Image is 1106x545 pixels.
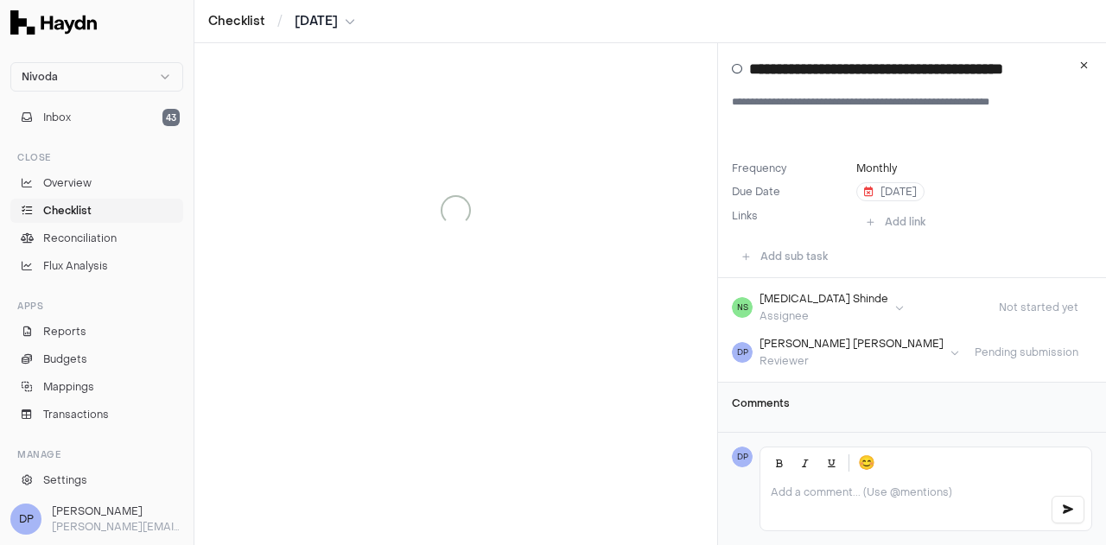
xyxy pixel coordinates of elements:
[43,324,86,339] span: Reports
[864,185,917,199] span: [DATE]
[10,254,183,278] a: Flux Analysis
[760,354,944,368] div: Reviewer
[43,203,92,219] span: Checklist
[10,402,183,427] a: Transactions
[856,182,925,201] button: [DATE]
[43,472,87,488] span: Settings
[732,292,904,323] button: NS[MEDICAL_DATA] ShindeAssignee
[10,226,183,250] a: Reconciliation
[208,13,265,30] a: Checklist
[208,13,355,30] nav: breadcrumb
[10,440,183,468] div: Manage
[22,70,58,84] span: Nivoda
[793,451,817,475] button: Italic (Ctrl+I)
[10,320,183,344] a: Reports
[10,292,183,320] div: Apps
[10,10,97,35] img: Haydn Logo
[760,292,888,306] div: [MEDICAL_DATA] Shinde
[43,407,109,422] span: Transactions
[10,347,183,371] a: Budgets
[10,171,183,195] a: Overview
[43,352,87,367] span: Budgets
[732,447,753,467] span: DP
[10,468,183,492] a: Settings
[274,12,286,29] span: /
[10,143,183,171] div: Close
[732,243,838,270] button: Add sub task
[760,337,944,351] div: [PERSON_NAME] [PERSON_NAME]
[295,13,355,30] button: [DATE]
[856,208,936,236] button: Add link
[43,110,71,125] span: Inbox
[767,451,791,475] button: Bold (Ctrl+B)
[43,379,94,395] span: Mappings
[855,451,879,475] button: 😊
[732,337,959,368] button: DP[PERSON_NAME] [PERSON_NAME]Reviewer
[732,209,758,223] label: Links
[52,504,183,519] h3: [PERSON_NAME]
[856,162,897,175] button: Monthly
[10,105,183,130] button: Inbox43
[43,175,92,191] span: Overview
[10,62,183,92] button: Nivoda
[52,519,183,535] p: [PERSON_NAME][EMAIL_ADDRESS][PERSON_NAME][DOMAIN_NAME]
[732,297,753,318] span: NS
[858,453,875,473] span: 😊
[732,185,849,199] label: Due Date
[732,396,1092,410] h3: Comments
[10,375,183,399] a: Mappings
[43,258,108,274] span: Flux Analysis
[985,301,1092,314] span: Not started yet
[961,345,1092,359] span: Pending submission
[732,162,849,175] label: Frequency
[10,199,183,223] a: Checklist
[732,342,753,363] span: DP
[295,13,338,30] span: [DATE]
[819,451,843,475] button: Underline (Ctrl+U)
[760,309,888,323] div: Assignee
[10,504,41,535] span: DP
[43,231,117,246] span: Reconciliation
